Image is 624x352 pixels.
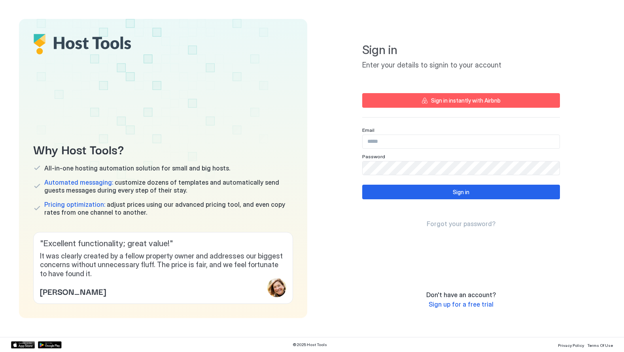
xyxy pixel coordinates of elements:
span: Sign in [362,43,560,58]
span: Pricing optimization: [44,200,105,208]
span: " Excellent functionality; great value! " [40,239,286,249]
span: Terms Of Use [587,343,613,348]
a: Google Play Store [38,341,62,348]
span: © 2025 Host Tools [293,342,327,347]
a: Privacy Policy [558,341,584,349]
a: Terms Of Use [587,341,613,349]
span: Email [362,127,374,133]
a: App Store [11,341,35,348]
button: Sign in instantly with Airbnb [362,93,560,108]
div: profile [267,278,286,297]
input: Input Field [363,161,560,175]
span: customize dozens of templates and automatically send guests messages during every step of their s... [44,178,293,194]
div: Sign in instantly with Airbnb [431,96,501,105]
div: Sign in [453,188,469,196]
span: Privacy Policy [558,343,584,348]
input: Input Field [363,135,560,148]
span: Password [362,154,385,159]
a: Sign up for a free trial [429,300,494,309]
a: Forgot your password? [427,220,495,228]
button: Sign in [362,185,560,199]
span: Why Host Tools? [33,140,293,158]
span: Automated messaging: [44,178,113,186]
span: Enter your details to signin to your account [362,61,560,70]
span: It was clearly created by a fellow property owner and addresses our biggest concerns without unne... [40,252,286,279]
span: Don't have an account? [426,291,496,299]
span: All-in-one hosting automation solution for small and big hosts. [44,164,230,172]
span: [PERSON_NAME] [40,285,106,297]
span: adjust prices using our advanced pricing tool, and even copy rates from one channel to another. [44,200,293,216]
